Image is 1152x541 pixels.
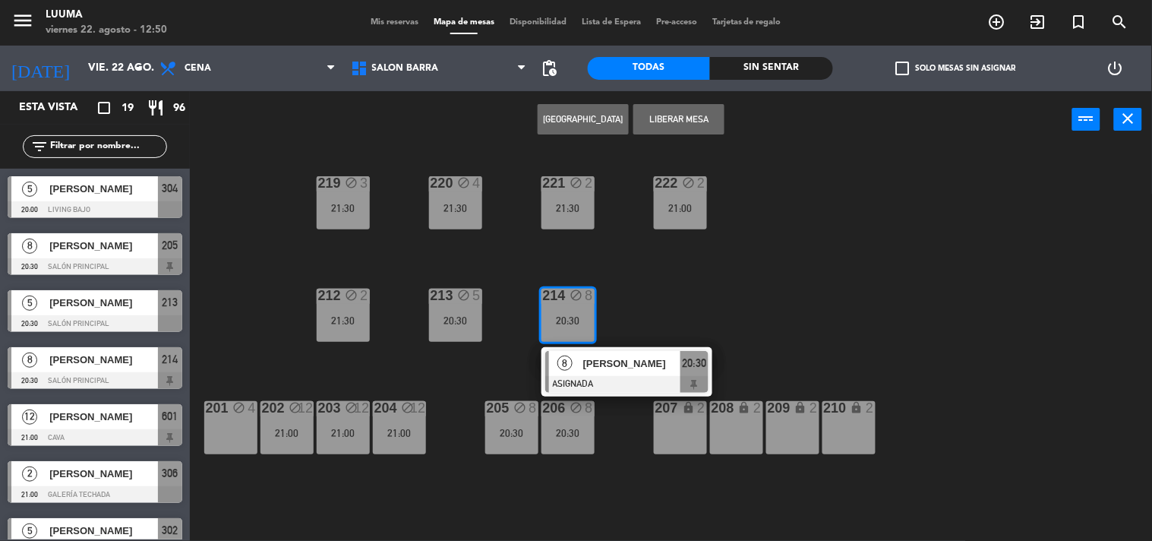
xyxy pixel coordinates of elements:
div: 20:30 [429,315,482,326]
i: crop_square [95,99,113,117]
span: 304 [163,179,178,198]
span: 306 [163,464,178,482]
div: viernes 22. agosto - 12:50 [46,23,167,38]
div: 8 [585,289,594,302]
span: [PERSON_NAME] [49,409,158,425]
span: 12 [22,410,37,425]
span: Tarjetas de regalo [705,18,789,27]
div: 2 [697,176,706,190]
span: Pre-acceso [649,18,705,27]
span: 5 [22,296,37,311]
label: Solo mesas sin asignar [895,62,1015,75]
div: 20:30 [485,428,538,438]
span: 5 [22,524,37,539]
span: [PERSON_NAME] [49,352,158,368]
button: menu [11,9,34,37]
i: lock [851,401,863,414]
i: block [289,401,301,414]
i: block [570,289,582,302]
span: 20:30 [682,354,706,372]
span: Mis reservas [363,18,426,27]
i: menu [11,9,34,32]
i: block [401,401,414,414]
span: Lista de Espera [574,18,649,27]
div: 12 [410,401,425,415]
i: turned_in_not [1070,13,1088,31]
i: arrow_drop_down [130,59,148,78]
div: 4 [472,176,481,190]
div: 21:30 [317,315,370,326]
div: 21:00 [654,203,707,214]
i: power_settings_new [1106,59,1125,78]
span: [PERSON_NAME] [49,181,158,197]
span: 5 [22,182,37,197]
i: block [232,401,245,414]
span: 2 [22,467,37,482]
div: 21:30 [541,203,595,214]
i: block [345,401,358,414]
div: 8 [585,401,594,415]
i: lock [738,401,751,414]
span: [PERSON_NAME] [49,466,158,482]
span: [PERSON_NAME] [49,295,158,311]
div: 207 [655,401,656,415]
i: block [682,176,695,189]
i: block [457,289,470,302]
div: 8 [529,401,538,415]
div: 209 [768,401,769,415]
div: 2 [360,289,369,302]
div: 21:00 [260,428,314,438]
i: restaurant [147,99,165,117]
button: [GEOGRAPHIC_DATA] [538,104,629,134]
div: Todas [588,57,711,80]
div: 206 [543,401,544,415]
div: 201 [206,401,207,415]
i: block [513,401,526,414]
div: 2 [866,401,875,415]
span: 205 [163,236,178,255]
div: 20:30 [541,428,595,438]
span: 302 [163,521,178,539]
div: 5 [472,289,481,302]
div: 21:30 [429,203,482,214]
button: close [1114,108,1142,131]
i: add_circle_outline [988,13,1006,31]
i: search [1111,13,1129,31]
i: lock [682,401,695,414]
i: close [1119,109,1138,128]
span: 19 [122,100,134,117]
div: Esta vista [8,99,109,117]
span: 601 [163,407,178,426]
span: Salon Barra [372,63,439,74]
span: 8 [22,353,37,368]
div: 12 [298,401,313,415]
div: 21:30 [317,203,370,214]
span: 96 [173,100,185,117]
span: [PERSON_NAME] [49,523,158,539]
div: 12 [354,401,369,415]
i: block [457,176,470,189]
div: 204 [374,401,375,415]
span: [PERSON_NAME] [49,238,158,254]
div: Sin sentar [710,57,833,80]
span: Mapa de mesas [426,18,502,27]
div: 203 [318,401,319,415]
div: 2 [753,401,762,415]
div: 205 [487,401,488,415]
div: 21:00 [373,428,426,438]
i: block [570,401,582,414]
div: 202 [262,401,263,415]
i: block [345,289,358,302]
i: block [345,176,358,189]
div: 3 [360,176,369,190]
span: 213 [163,293,178,312]
div: 4 [248,401,257,415]
div: 212 [318,289,319,302]
div: 20:30 [541,315,595,326]
div: Luuma [46,8,167,23]
div: 214 [543,289,544,302]
div: 221 [543,176,544,190]
button: Liberar Mesa [633,104,724,134]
